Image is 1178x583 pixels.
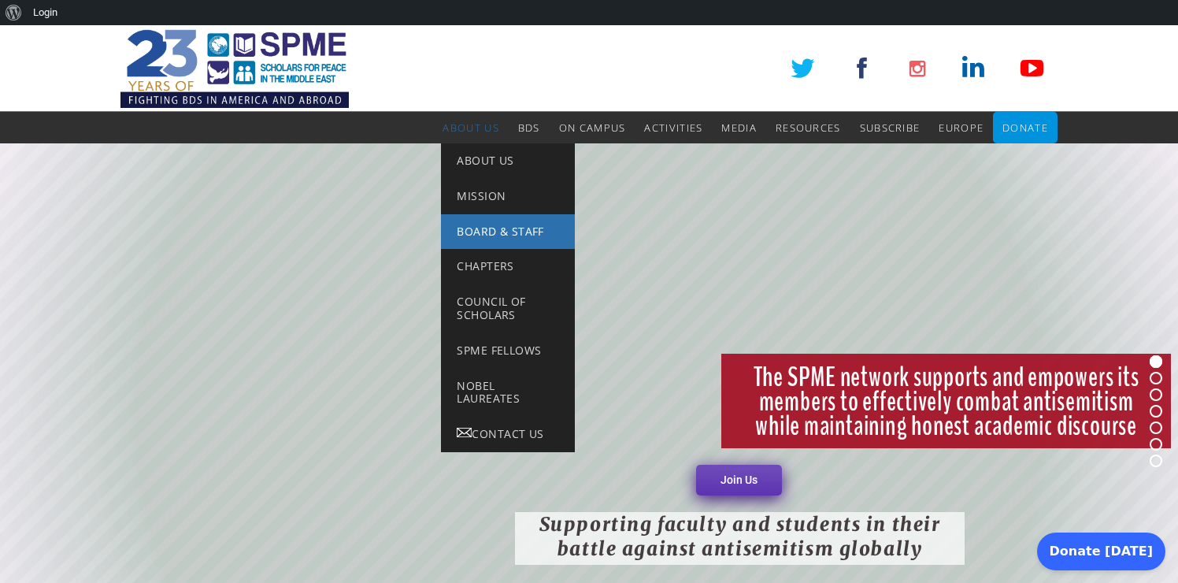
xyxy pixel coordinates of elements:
a: Media [721,112,757,143]
span: On Campus [559,121,626,135]
a: Join Us [696,465,782,496]
span: Council of Scholars [457,294,525,322]
a: About Us [441,143,575,179]
a: Nobel Laureates [441,369,575,418]
span: About Us [457,153,513,168]
span: Donate [1002,121,1048,135]
a: Chapters [441,249,575,284]
a: Council of Scholars [441,284,575,333]
a: SPME Fellows [441,333,575,369]
span: Board & Staff [457,224,543,239]
a: BDS [518,112,540,143]
a: Board & Staff [441,214,575,250]
a: About Us [443,112,498,143]
span: Chapters [457,258,513,273]
a: Contact Us [441,417,575,452]
rs-layer: Supporting faculty and students in their battle against antisemitism globally [515,512,965,565]
a: Donate [1002,112,1048,143]
span: Europe [939,121,984,135]
span: SPME Fellows [457,343,541,358]
a: Europe [939,112,984,143]
span: Nobel Laureates [457,378,520,407]
a: Resources [776,112,841,143]
a: Mission [441,179,575,214]
span: Media [721,121,757,135]
span: BDS [518,121,540,135]
span: Contact Us [472,426,543,441]
a: On Campus [559,112,626,143]
a: Subscribe [860,112,921,143]
span: Activities [644,121,702,135]
img: SPME [120,25,349,112]
rs-layer: The SPME network supports and empowers its members to effectively combat antisemitism while maint... [721,354,1171,448]
span: Subscribe [860,121,921,135]
a: Activities [644,112,702,143]
span: About Us [443,121,498,135]
span: Resources [776,121,841,135]
span: Mission [457,188,506,203]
